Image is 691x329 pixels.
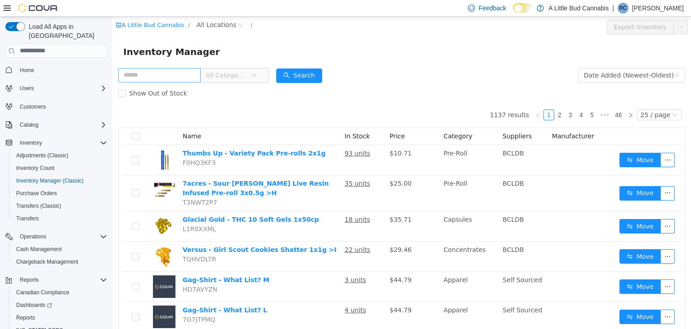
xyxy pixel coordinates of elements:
span: All Locations [84,3,124,13]
p: | [612,3,614,14]
span: Adjustments (Classic) [16,152,68,159]
u: 93 units [232,133,258,140]
button: Purchase Orders [9,187,111,200]
span: Name [70,116,89,123]
button: icon: swapMove [507,169,548,184]
span: / [76,5,77,12]
span: Cash Management [16,246,62,253]
span: $35.71 [277,199,299,206]
span: Transfers (Classic) [16,202,61,210]
span: Purchase Orders [16,190,57,197]
button: icon: swapMove [507,233,548,247]
span: Users [20,85,34,92]
li: 46 [499,93,513,104]
span: Catalog [16,119,107,130]
span: Operations [20,233,46,240]
td: Pre-Roll [328,128,386,159]
li: Next Page [513,93,524,104]
td: Apparel [328,255,386,285]
p: [PERSON_NAME] [632,3,684,14]
img: Gag-Shirt - What List? L placeholder [40,289,63,311]
a: Adjustments (Classic) [13,150,72,161]
p: A Little Bud Cannabis [548,3,609,14]
div: Date Added (Newest-Oldest) [471,52,561,65]
span: Canadian Compliance [13,287,107,298]
a: Customers [16,101,49,112]
button: icon: swapMove [507,263,548,277]
span: Reports [13,312,107,323]
a: Gag-Shirt - What List? M [70,260,157,267]
span: $44.79 [277,260,299,267]
a: Dashboards [13,300,56,311]
li: Next 5 Pages [485,93,499,104]
i: icon: down [139,56,144,62]
a: Versus - Girl Scout Cookies Shatter 1x1g >I [70,229,224,237]
span: Feedback [479,4,506,13]
button: Users [16,83,37,94]
button: Customers [2,100,111,113]
span: RC [619,3,627,14]
img: Gag-Shirt - What List? M placeholder [40,259,63,281]
i: icon: left [423,96,428,101]
span: Show Out of Stock [13,73,78,80]
span: HD7AVYZN [70,269,105,276]
a: Transfers (Classic) [13,201,65,211]
u: 35 units [232,163,258,170]
button: Catalog [16,119,42,130]
a: 46 [500,93,512,103]
span: Customers [16,101,107,112]
span: Inventory Manager (Classic) [16,177,84,184]
input: Dark Mode [513,3,532,13]
span: BCLDB [390,133,411,140]
td: Capsules [328,195,386,225]
span: BCLDB [390,229,411,237]
button: Catalog [2,119,111,131]
i: icon: right [516,96,521,101]
span: Transfers [16,215,39,222]
span: Chargeback Management [13,256,107,267]
li: 1137 results [377,93,417,104]
span: $29.46 [277,229,299,237]
span: Reports [16,274,107,285]
button: icon: ellipsis [548,136,562,151]
button: icon: ellipsis [548,202,562,217]
img: Cova [18,4,58,13]
a: Inventory Manager (Classic) [13,175,87,186]
button: Export Inventory [494,3,561,18]
a: 7acres - Sour [PERSON_NAME] Live Resin Infused Pre-roll 3x0.5g >H [70,163,216,180]
a: Thumbs Up - Variety Pack Pre-rolls 2x1g [70,133,213,140]
span: BCLDB [390,199,411,206]
span: Operations [16,231,107,242]
button: Inventory [16,137,45,148]
span: Manufacturer [440,116,482,123]
span: Load All Apps in [GEOGRAPHIC_DATA] [25,22,107,40]
span: Chargeback Management [16,258,78,265]
a: icon: shopA Little Bud Cannabis [3,5,72,12]
span: In Stock [232,116,257,123]
span: Dashboards [13,300,107,311]
button: Canadian Compliance [9,286,111,299]
span: Inventory Count [13,163,107,174]
i: icon: down [562,56,567,62]
span: 7G7JTPMQ [70,299,103,306]
td: Apparel [328,285,386,315]
button: Reports [9,311,111,324]
span: Catalog [20,121,38,128]
u: 3 units [232,260,254,267]
span: Customers [20,103,46,110]
button: Reports [16,274,42,285]
span: Reports [16,314,35,321]
u: 18 units [232,199,258,206]
u: 22 units [232,229,258,237]
li: Previous Page [420,93,431,104]
span: Canadian Compliance [16,289,69,296]
span: BCLDB [390,163,411,170]
span: F0HQ3KF3 [70,142,103,150]
a: Cash Management [13,244,65,255]
button: icon: swapMove [507,293,548,307]
a: 3 [453,93,463,103]
a: Dashboards [9,299,111,311]
a: Canadian Compliance [13,287,73,298]
span: Self Sourced [390,290,430,297]
button: icon: searchSearch [164,52,210,66]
